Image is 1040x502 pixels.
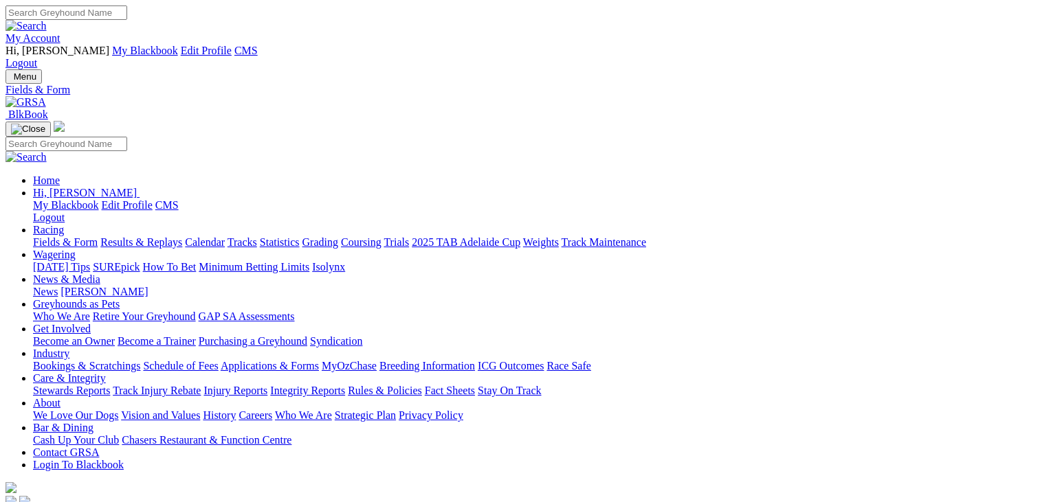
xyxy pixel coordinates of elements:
a: Applications & Forms [221,360,319,372]
input: Search [5,5,127,20]
a: Fact Sheets [425,385,475,396]
a: Login To Blackbook [33,459,124,470]
div: Industry [33,360,1035,372]
a: Injury Reports [203,385,267,396]
a: Home [33,174,60,186]
a: Tracks [228,236,257,248]
a: Strategic Plan [335,409,396,421]
a: Become a Trainer [118,335,196,347]
div: My Account [5,45,1035,69]
a: Syndication [310,335,362,347]
div: Greyhounds as Pets [33,310,1035,323]
a: [PERSON_NAME] [60,286,148,297]
span: Hi, [PERSON_NAME] [5,45,109,56]
a: News & Media [33,273,100,285]
a: Breeding Information [379,360,475,372]
a: Contact GRSA [33,446,99,458]
a: 2025 TAB Adelaide Cup [412,236,520,248]
a: ICG Outcomes [478,360,544,372]
a: Care & Integrity [33,372,106,384]
a: Logout [5,57,37,69]
div: Hi, [PERSON_NAME] [33,199,1035,224]
div: About [33,409,1035,422]
span: Hi, [PERSON_NAME] [33,187,137,198]
a: My Blackbook [112,45,178,56]
img: logo-grsa-white.png [54,121,65,132]
a: Race Safe [546,360,590,372]
img: Search [5,151,47,163]
a: Minimum Betting Limits [199,261,309,273]
a: Statistics [260,236,300,248]
a: Results & Replays [100,236,182,248]
a: Rules & Policies [348,385,422,396]
a: Fields & Form [5,84,1035,96]
a: Fields & Form [33,236,98,248]
a: Grading [302,236,338,248]
a: Coursing [341,236,381,248]
a: Bar & Dining [33,422,93,433]
div: Bar & Dining [33,434,1035,446]
button: Toggle navigation [5,122,51,137]
a: Edit Profile [181,45,232,56]
a: How To Bet [143,261,197,273]
a: Vision and Values [121,409,200,421]
a: Become an Owner [33,335,115,347]
a: Racing [33,224,64,236]
a: MyOzChase [322,360,377,372]
img: Search [5,20,47,32]
a: Schedule of Fees [143,360,218,372]
a: Greyhounds as Pets [33,298,120,310]
div: Wagering [33,261,1035,273]
img: Close [11,124,45,135]
span: BlkBook [8,109,48,120]
a: Weights [523,236,559,248]
a: Isolynx [312,261,345,273]
a: CMS [155,199,179,211]
a: Trials [384,236,409,248]
a: Who We Are [33,310,90,322]
div: Care & Integrity [33,385,1035,397]
img: GRSA [5,96,46,109]
a: Privacy Policy [399,409,463,421]
a: Logout [33,212,65,223]
a: Integrity Reports [270,385,345,396]
a: Cash Up Your Club [33,434,119,446]
div: Racing [33,236,1035,249]
a: Chasers Restaurant & Function Centre [122,434,291,446]
a: My Blackbook [33,199,99,211]
input: Search [5,137,127,151]
a: CMS [234,45,258,56]
a: [DATE] Tips [33,261,90,273]
a: Stay On Track [478,385,541,396]
a: GAP SA Assessments [199,310,295,322]
a: Stewards Reports [33,385,110,396]
a: About [33,397,60,409]
a: SUREpick [93,261,140,273]
a: Hi, [PERSON_NAME] [33,187,140,198]
a: Industry [33,347,69,359]
a: Wagering [33,249,76,260]
a: News [33,286,58,297]
a: Bookings & Scratchings [33,360,140,372]
a: Retire Your Greyhound [93,310,196,322]
a: Careers [239,409,272,421]
a: Track Injury Rebate [113,385,201,396]
span: Menu [14,71,36,82]
a: Track Maintenance [562,236,646,248]
a: Calendar [185,236,225,248]
a: History [203,409,236,421]
a: Edit Profile [102,199,153,211]
button: Toggle navigation [5,69,42,84]
a: Who We Are [275,409,332,421]
a: My Account [5,32,60,44]
a: Purchasing a Greyhound [199,335,307,347]
img: logo-grsa-white.png [5,482,16,493]
div: Get Involved [33,335,1035,347]
div: News & Media [33,286,1035,298]
a: We Love Our Dogs [33,409,118,421]
a: BlkBook [5,109,48,120]
a: Get Involved [33,323,91,334]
